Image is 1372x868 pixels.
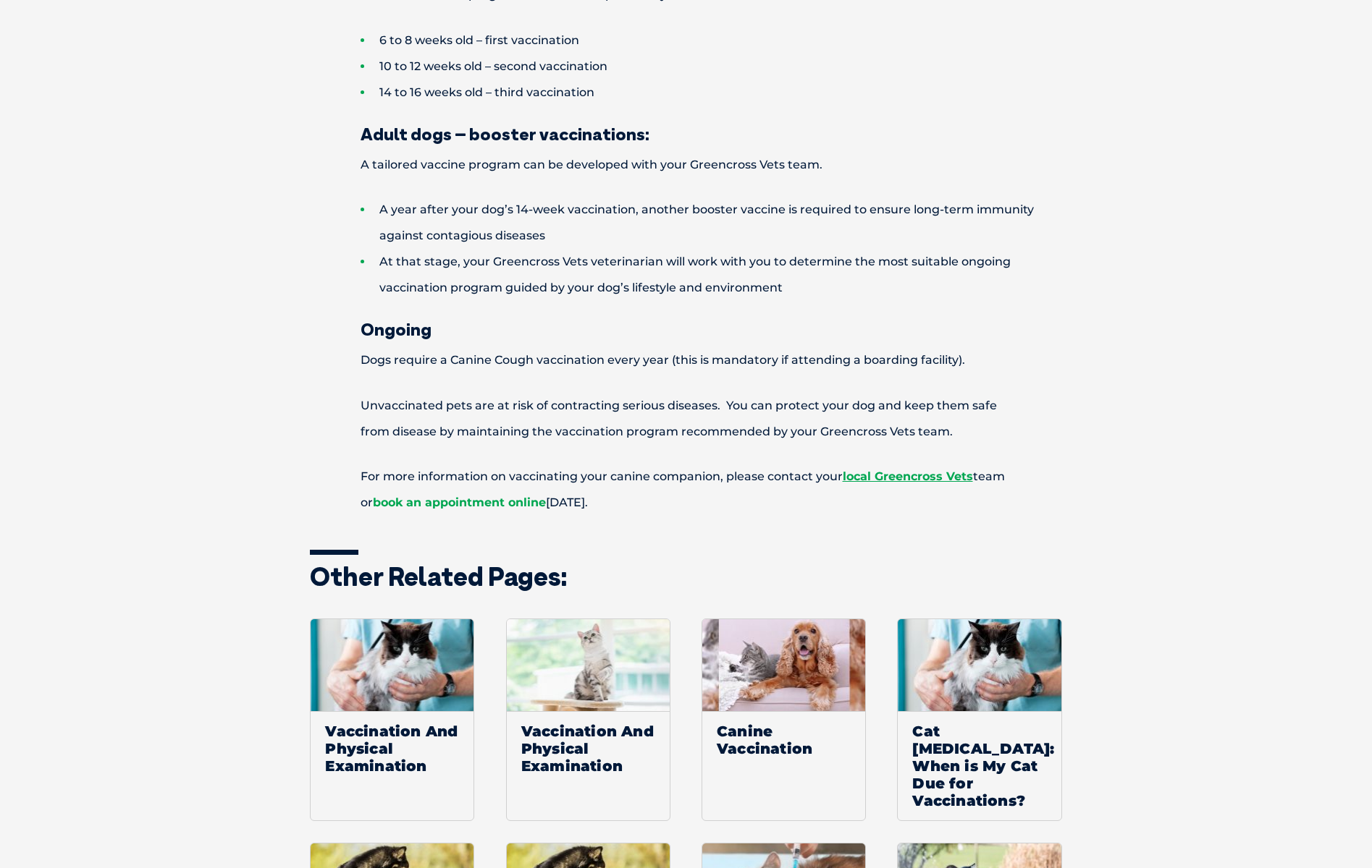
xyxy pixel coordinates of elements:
li: 14 to 16 weeks old – third vaccination [361,80,1063,106]
li: 6 to 8 weeks old – first vaccination [361,27,1063,54]
a: Cat [MEDICAL_DATA]: When is My Cat Due for Vaccinations? [897,618,1061,821]
a: local Greencross Vets [843,469,973,483]
h3: Other related pages: [310,563,1063,590]
span: Vaccination And Physical Examination [507,711,670,786]
span: Cat [MEDICAL_DATA]: When is My Cat Due for Vaccinations? [898,711,1061,820]
span: Vaccination And Physical Examination [311,711,474,786]
li: 10 to 12 weeks old – second vaccination [361,54,1063,80]
h3: Adult dogs – booster vaccinations: [310,125,1063,142]
li: A year after your dog’s 14-week vaccination, another booster vaccine is required to ensure long-t... [361,197,1063,249]
p: For more information on vaccinating your canine companion, please contact your team or [DATE]. [310,464,1063,516]
p: Dogs require a Canine Cough vaccination every year (this is mandatory if attending a boarding fac... [310,347,1063,373]
a: Canine Vaccination [702,618,866,821]
p: A tailored vaccine program can be developed with your Greencross Vets team. [310,152,1063,178]
a: Vaccination And Physical Examination [506,618,670,821]
li: At that stage, your Greencross Vets veterinarian will work with you to determine the most suitabl... [361,249,1063,301]
p: Unvaccinated pets are at risk of contracting serious diseases. You can protect your dog and keep ... [310,393,1063,445]
span: Canine Vaccination [702,711,865,768]
h3: Ongoing [310,320,1063,338]
a: book an appointment online [373,495,546,509]
a: Vaccination And Physical Examination [310,618,474,821]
